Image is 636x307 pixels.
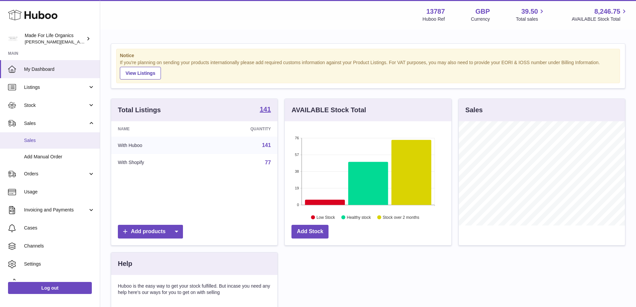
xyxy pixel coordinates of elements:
span: Invoicing and Payments [24,207,88,213]
a: View Listings [120,67,161,80]
span: My Dashboard [24,66,95,72]
td: With Huboo [111,137,201,154]
span: Cases [24,225,95,231]
strong: 13787 [426,7,445,16]
a: Add Stock [291,225,329,239]
span: Listings [24,84,88,91]
span: Settings [24,261,95,267]
span: Sales [24,120,88,127]
h3: Sales [465,106,483,115]
span: Channels [24,243,95,249]
span: AVAILABLE Stock Total [572,16,628,22]
a: Add products [118,225,183,239]
h3: Help [118,259,132,268]
a: 39.50 Total sales [516,7,546,22]
a: 141 [262,142,271,148]
span: Stock [24,102,88,109]
strong: Notice [120,52,616,59]
a: 77 [265,160,271,165]
span: Sales [24,137,95,144]
text: 19 [295,186,299,190]
span: Returns [24,279,95,285]
span: 8,246.75 [594,7,620,16]
div: Made For Life Organics [25,32,85,45]
span: Total sales [516,16,546,22]
a: 8,246.75 AVAILABLE Stock Total [572,7,628,22]
span: 39.50 [521,7,538,16]
p: Huboo is the easy way to get your stock fulfilled. But incase you need any help here's our ways f... [118,283,271,296]
text: 38 [295,169,299,173]
text: 57 [295,153,299,157]
a: 141 [260,106,271,114]
th: Quantity [201,121,278,137]
span: [PERSON_NAME][EMAIL_ADDRESS][PERSON_NAME][DOMAIN_NAME] [25,39,170,44]
a: Log out [8,282,92,294]
text: Low Stock [316,215,335,219]
div: Currency [471,16,490,22]
img: geoff.winwood@madeforlifeorganics.com [8,34,18,44]
span: Add Manual Order [24,154,95,160]
div: Huboo Ref [423,16,445,22]
span: Orders [24,171,88,177]
strong: GBP [475,7,490,16]
h3: AVAILABLE Stock Total [291,106,366,115]
strong: 141 [260,106,271,113]
div: If you're planning on sending your products internationally please add required customs informati... [120,59,616,80]
text: Healthy stock [347,215,371,219]
text: 76 [295,136,299,140]
span: Usage [24,189,95,195]
text: Stock over 2 months [383,215,419,219]
th: Name [111,121,201,137]
h3: Total Listings [118,106,161,115]
td: With Shopify [111,154,201,171]
text: 0 [297,203,299,207]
